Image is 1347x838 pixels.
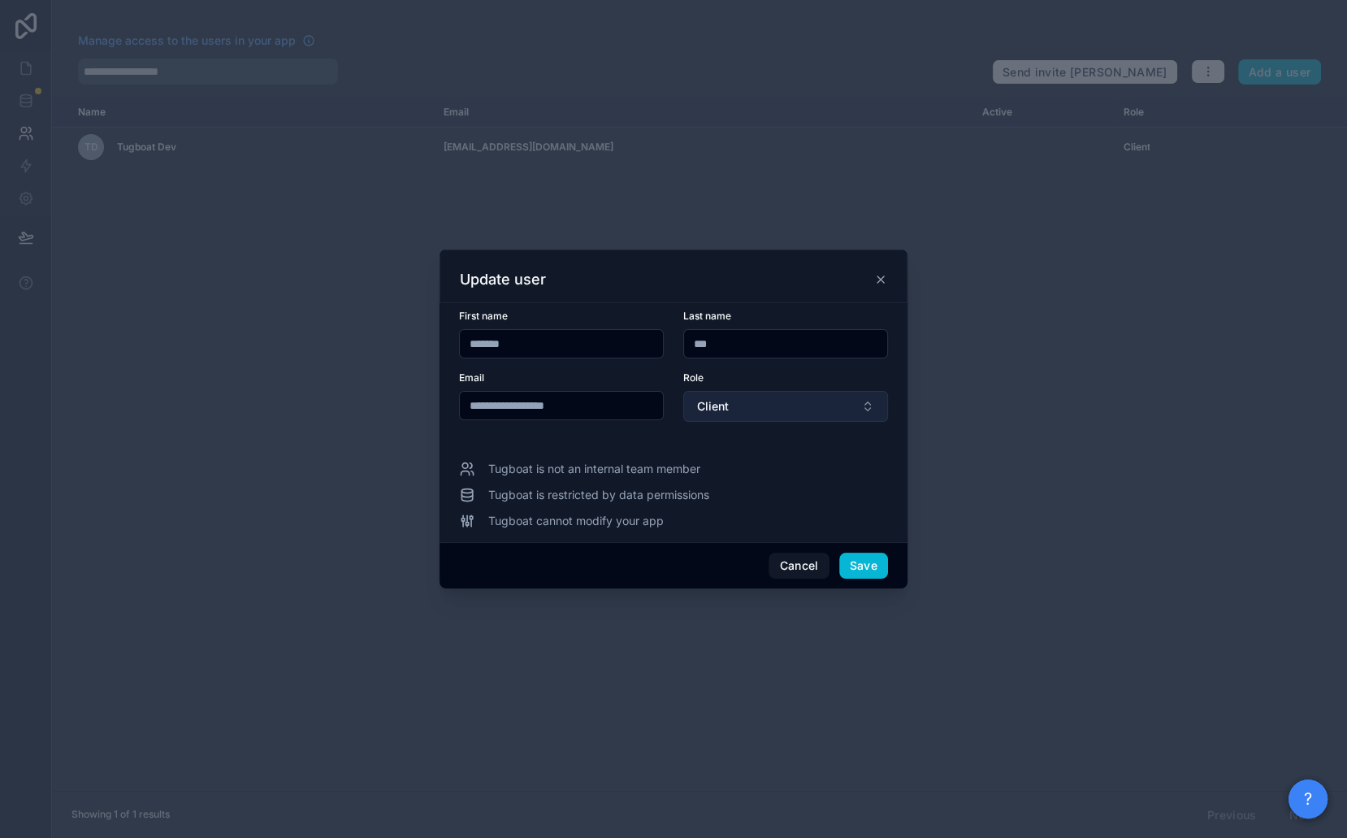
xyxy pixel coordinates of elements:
[1289,779,1328,818] button: ?
[697,398,729,415] span: Client
[488,461,700,477] span: Tugboat is not an internal team member
[839,553,888,579] button: Save
[769,553,829,579] button: Cancel
[683,371,704,384] span: Role
[488,513,664,529] span: Tugboat cannot modify your app
[683,391,888,422] button: Select Button
[459,371,484,384] span: Email
[488,487,709,503] span: Tugboat is restricted by data permissions
[459,310,508,322] span: First name
[683,310,731,322] span: Last name
[460,270,546,289] h3: Update user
